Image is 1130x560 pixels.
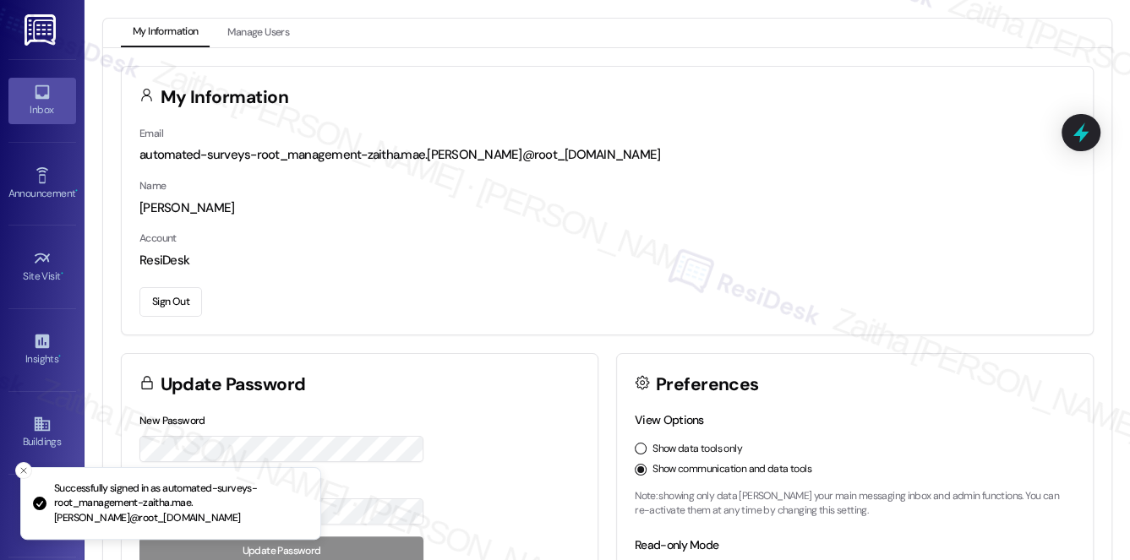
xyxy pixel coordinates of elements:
button: Sign Out [139,287,202,317]
label: Email [139,127,163,140]
label: View Options [635,412,704,427]
label: Show data tools only [652,442,742,457]
h3: Update Password [161,376,306,394]
img: ResiDesk Logo [25,14,59,46]
a: Buildings [8,410,76,455]
h3: Preferences [656,376,759,394]
p: Note: showing only data [PERSON_NAME] your main messaging inbox and admin functions. You can re-a... [635,489,1075,519]
button: Close toast [15,462,32,479]
div: automated-surveys-root_management-zaitha.mae.[PERSON_NAME]@root_[DOMAIN_NAME] [139,146,1075,164]
button: Manage Users [216,19,301,47]
div: [PERSON_NAME] [139,199,1075,217]
a: Insights • [8,327,76,372]
a: Inbox [8,78,76,123]
label: New Password [139,414,205,427]
span: • [58,351,61,362]
label: Account [139,231,177,245]
label: Show communication and data tools [652,462,811,477]
button: My Information [121,19,210,47]
label: Name [139,179,166,193]
label: Read-only Mode [635,537,718,552]
p: Successfully signed in as automated-surveys-root_management-zaitha.mae.[PERSON_NAME]@root_[DOMAIN... [54,481,307,526]
span: • [75,185,78,197]
a: Site Visit • [8,244,76,290]
div: ResiDesk [139,252,1075,269]
span: • [61,268,63,280]
h3: My Information [161,89,289,106]
a: Leads [8,493,76,539]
